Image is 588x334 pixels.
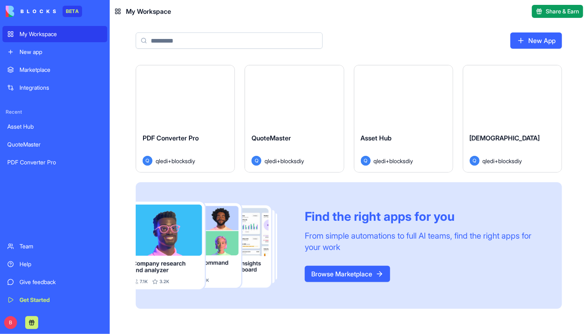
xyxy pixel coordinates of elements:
[2,238,107,254] a: Team
[2,154,107,170] a: PDF Converter Pro
[20,30,102,38] div: My Workspace
[2,109,107,115] span: Recent
[245,65,344,172] a: QuoteMasterQqledi+blocksdiy
[136,202,292,289] img: Frame_181_egmpey.png
[361,134,392,142] span: Asset Hub
[156,157,195,165] span: qledi+blocksdiy
[483,157,522,165] span: qledi+blocksdiy
[143,134,199,142] span: PDF Converter Pro
[361,156,371,166] span: Q
[20,84,102,92] div: Integrations
[2,80,107,96] a: Integrations
[126,6,171,16] span: My Workspace
[6,6,56,17] img: logo
[6,6,82,17] a: BETA
[510,32,562,49] a: New App
[2,119,107,135] a: Asset Hub
[2,62,107,78] a: Marketplace
[252,156,261,166] span: Q
[7,158,102,166] div: PDF Converter Pro
[4,316,17,329] span: B
[354,65,453,172] a: Asset HubQqledi+blocksdiy
[20,66,102,74] div: Marketplace
[136,65,235,172] a: PDF Converter ProQqledi+blocksdiy
[2,256,107,272] a: Help
[374,157,413,165] span: qledi+blocksdiy
[305,266,390,282] a: Browse Marketplace
[305,230,542,253] div: From simple automations to full AI teams, find the right apps for your work
[7,140,102,149] div: QuoteMaster
[20,278,102,286] div: Give feedback
[470,156,480,166] span: Q
[2,292,107,308] a: Get Started
[20,48,102,56] div: New app
[7,123,102,131] div: Asset Hub
[2,274,107,290] a: Give feedback
[2,26,107,42] a: My Workspace
[143,156,152,166] span: Q
[470,134,540,142] span: [DEMOGRAPHIC_DATA]
[532,5,583,18] button: Share & Earn
[63,6,82,17] div: BETA
[2,136,107,153] a: QuoteMaster
[463,65,562,172] a: [DEMOGRAPHIC_DATA]Qqledi+blocksdiy
[20,296,102,304] div: Get Started
[265,157,304,165] span: qledi+blocksdiy
[20,260,102,268] div: Help
[546,7,579,15] span: Share & Earn
[305,209,542,224] div: Find the right apps for you
[252,134,291,142] span: QuoteMaster
[2,44,107,60] a: New app
[20,242,102,250] div: Team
